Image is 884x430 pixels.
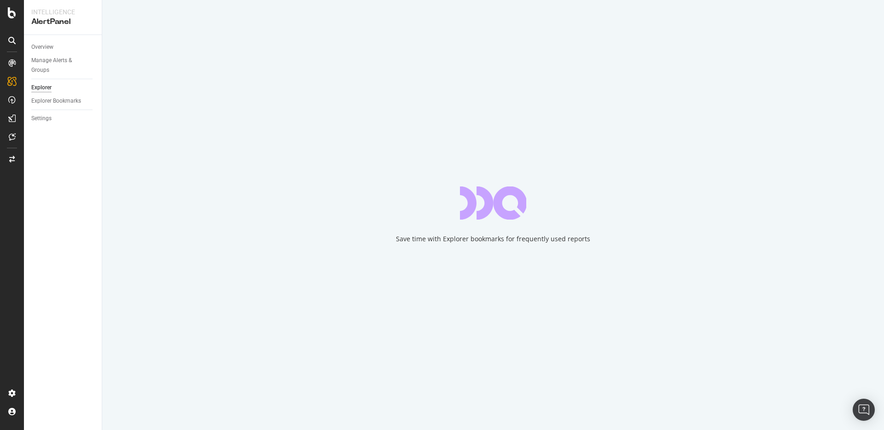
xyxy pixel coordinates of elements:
div: animation [460,186,526,220]
div: Overview [31,42,53,52]
a: Explorer [31,83,95,93]
a: Overview [31,42,95,52]
div: Intelligence [31,7,94,17]
div: Save time with Explorer bookmarks for frequently used reports [396,234,590,244]
a: Settings [31,114,95,123]
div: Open Intercom Messenger [853,399,875,421]
div: Explorer [31,83,52,93]
a: Explorer Bookmarks [31,96,95,106]
a: Manage Alerts & Groups [31,56,95,75]
div: AlertPanel [31,17,94,27]
div: Explorer Bookmarks [31,96,81,106]
div: Manage Alerts & Groups [31,56,87,75]
div: Settings [31,114,52,123]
